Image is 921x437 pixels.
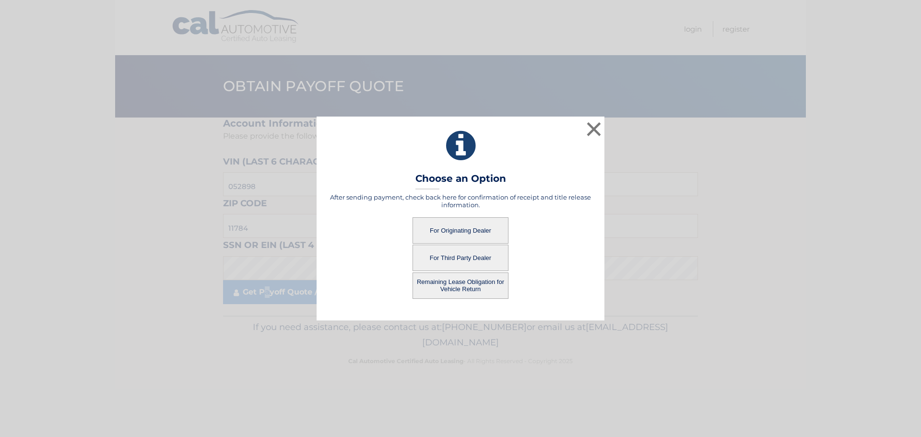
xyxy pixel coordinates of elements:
button: For Third Party Dealer [413,245,508,271]
button: Remaining Lease Obligation for Vehicle Return [413,272,508,299]
button: For Originating Dealer [413,217,508,244]
h3: Choose an Option [415,173,506,189]
button: × [584,119,603,139]
h5: After sending payment, check back here for confirmation of receipt and title release information. [329,193,592,209]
